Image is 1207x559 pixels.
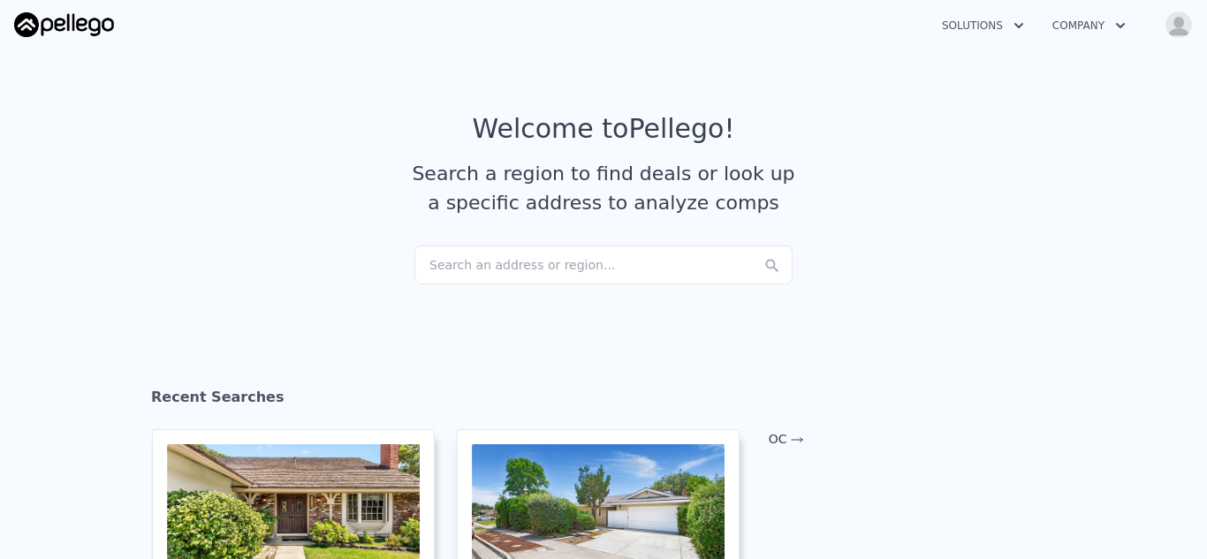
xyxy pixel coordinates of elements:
[1165,11,1193,39] img: avatar
[473,113,735,145] div: Welcome to Pellego !
[151,373,1056,429] div: Recent Searches
[406,159,801,217] div: Search a region to find deals or look up a specific address to analyze comps
[414,246,793,284] div: Search an address or region...
[769,432,805,446] a: OC
[928,10,1038,42] button: Solutions
[1038,10,1140,42] button: Company
[14,12,114,37] img: Pellego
